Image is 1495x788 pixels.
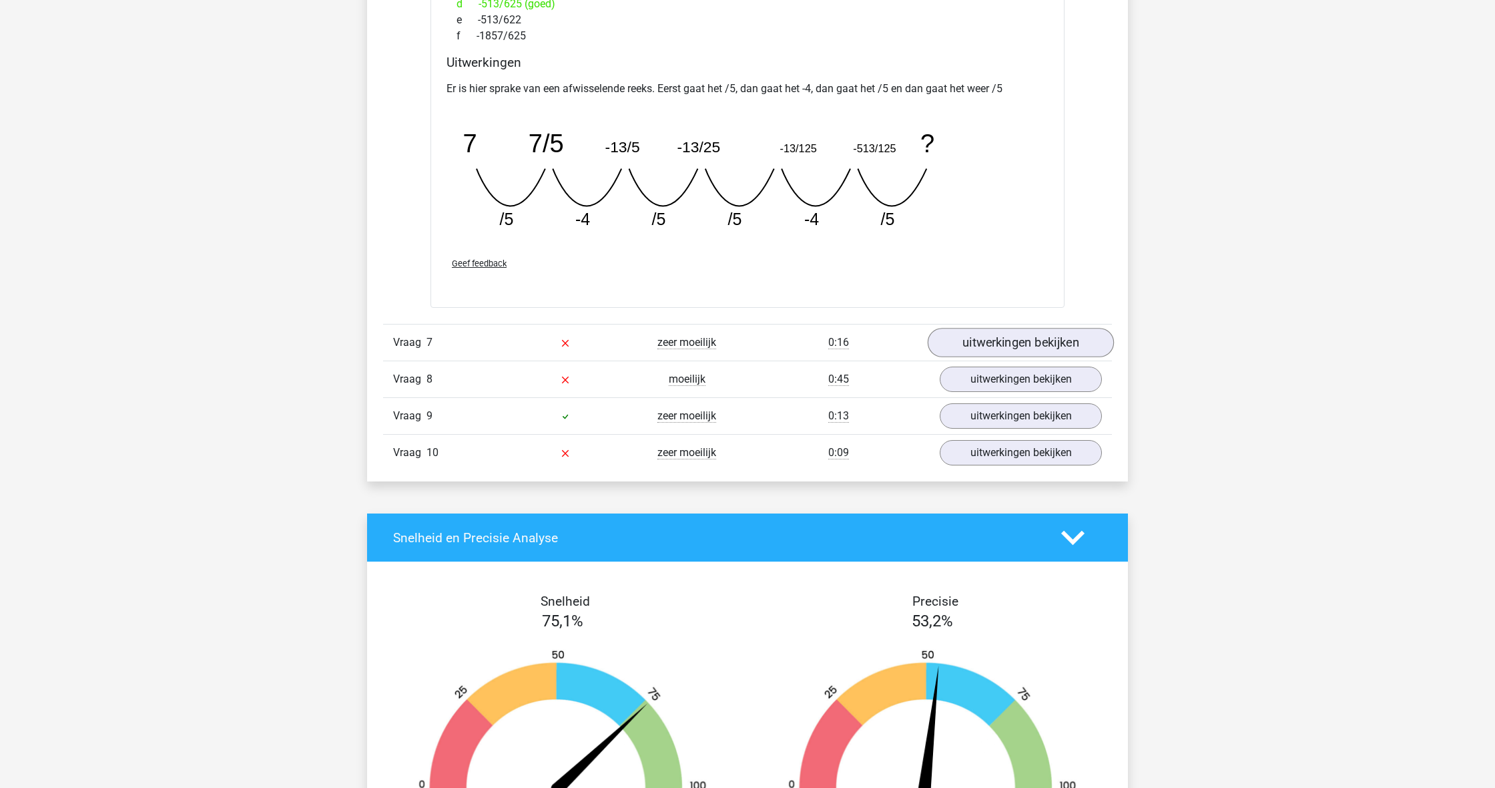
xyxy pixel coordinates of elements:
span: Vraag [393,445,426,461]
h4: Precisie [763,594,1107,609]
tspan: -13/125 [780,142,816,154]
a: uitwerkingen bekijken [940,403,1102,429]
tspan: -4 [804,210,819,228]
span: Vraag [393,335,426,351]
tspan: /5 [728,210,742,228]
tspan: -513/125 [853,142,896,154]
h4: Snelheid [393,594,737,609]
div: -513/622 [446,12,1049,28]
a: uitwerkingen bekijken [928,328,1114,357]
tspan: -4 [575,210,590,228]
span: zeer moeilijk [657,446,716,459]
p: Er is hier sprake van een afwisselende reeks. Eerst gaat het /5, dan gaat het -4, dan gaat het /5... [446,81,1049,97]
span: Vraag [393,408,426,424]
span: f [457,28,477,44]
tspan: -13/5 [605,138,640,156]
tspan: ? [920,130,934,158]
span: Vraag [393,371,426,387]
div: -1857/625 [446,28,1049,44]
h4: Uitwerkingen [446,55,1049,70]
span: 0:09 [828,446,849,459]
span: 53,2% [912,612,953,630]
span: 7 [426,336,432,349]
h4: Snelheid en Precisie Analyse [393,530,1041,546]
span: 0:13 [828,409,849,423]
span: 9 [426,409,432,422]
tspan: /5 [652,210,666,228]
tspan: 7 [463,130,477,158]
span: zeer moeilijk [657,336,716,349]
a: uitwerkingen bekijken [940,440,1102,465]
span: 0:45 [828,373,849,386]
span: 0:16 [828,336,849,349]
tspan: 7/5 [529,130,564,158]
span: e [457,12,478,28]
tspan: /5 [881,210,895,228]
tspan: /5 [500,210,514,228]
span: moeilijk [669,373,705,386]
span: 75,1% [542,612,583,630]
a: uitwerkingen bekijken [940,367,1102,392]
span: Geef feedback [452,258,507,268]
tspan: -13/25 [677,138,720,156]
span: 8 [426,373,432,385]
span: 10 [426,446,438,459]
span: zeer moeilijk [657,409,716,423]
